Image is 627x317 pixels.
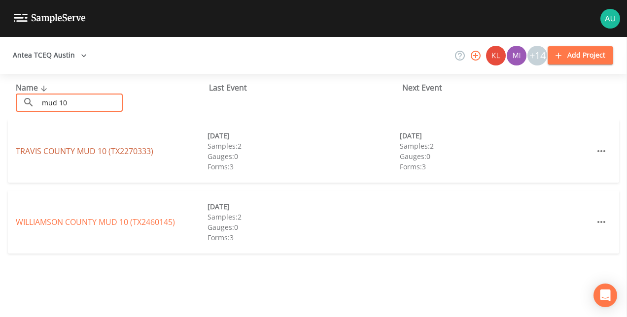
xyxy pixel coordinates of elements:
[400,161,592,172] div: Forms: 3
[506,46,527,65] div: Miriaha Caddie
[507,46,526,65] img: a1ea4ff7c53760f38bef77ef7c6649bf
[209,82,402,94] div: Last Event
[486,46,506,65] img: 9c4450d90d3b8045b2e5fa62e4f92659
[600,9,620,29] img: 12eab8baf8763a7aaab4b9d5825dc6f3
[16,146,153,157] a: TRAVIS COUNTY MUD 10 (TX2270333)
[208,222,399,232] div: Gauges: 0
[400,141,592,151] div: Samples: 2
[208,232,399,243] div: Forms: 3
[208,161,399,172] div: Forms: 3
[16,82,50,93] span: Name
[208,130,399,141] div: [DATE]
[208,141,399,151] div: Samples: 2
[400,130,592,141] div: [DATE]
[402,82,595,94] div: Next Event
[14,14,86,23] img: logo
[486,46,506,65] div: Kler Teran
[548,46,613,64] button: Add Project
[9,46,91,64] button: Antea TCEQ Austin
[38,94,123,112] input: Search Projects
[16,217,175,227] a: WILLIAMSON COUNTY MUD 10 (TX2460145)
[208,151,399,161] div: Gauges: 0
[400,151,592,161] div: Gauges: 0
[208,201,399,212] div: [DATE]
[527,46,547,65] div: +14
[593,284,617,307] div: Open Intercom Messenger
[208,212,399,222] div: Samples: 2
